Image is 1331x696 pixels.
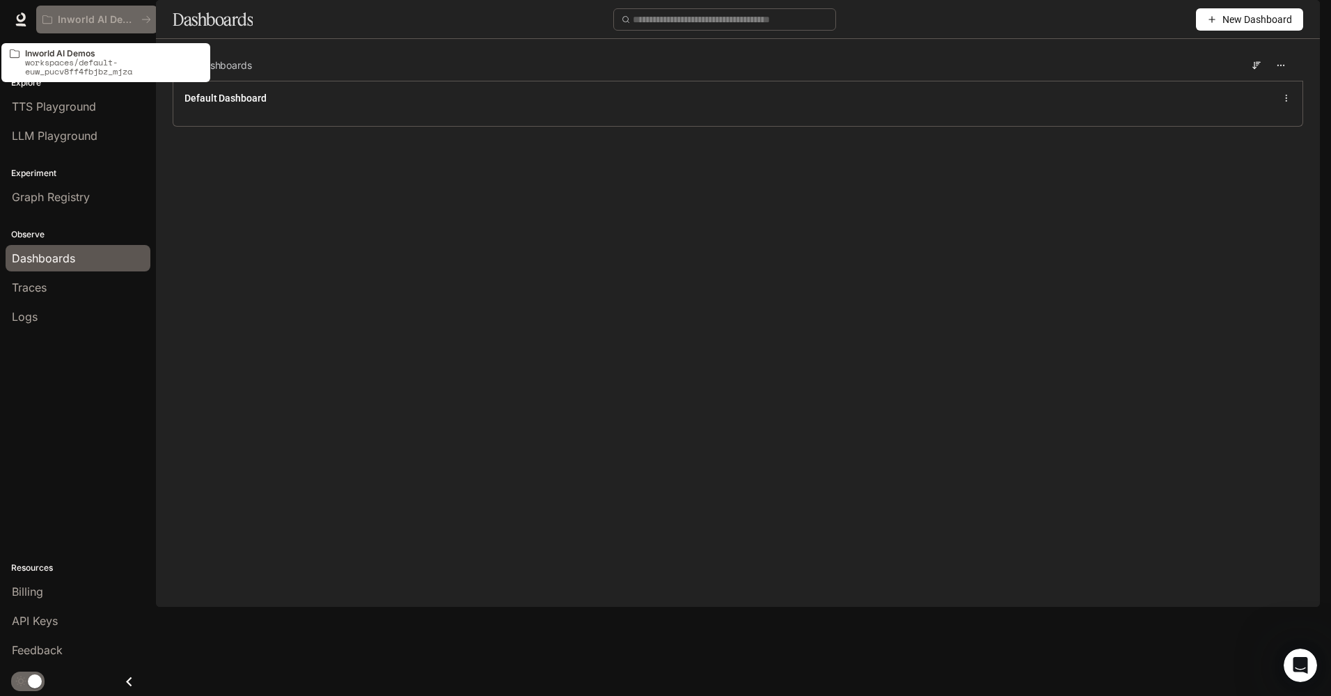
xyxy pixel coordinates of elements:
[184,58,252,72] span: All Dashboards
[1284,649,1317,682] iframe: Intercom live chat
[58,14,136,26] p: Inworld AI Demos
[25,49,202,58] p: Inworld AI Demos
[173,6,253,33] h1: Dashboards
[1222,12,1292,27] span: New Dashboard
[36,6,157,33] button: All workspaces
[184,91,267,105] a: Default Dashboard
[25,58,202,76] p: workspaces/default-euw_pucv8ff4fbjbz_mjza
[1196,8,1303,31] button: New Dashboard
